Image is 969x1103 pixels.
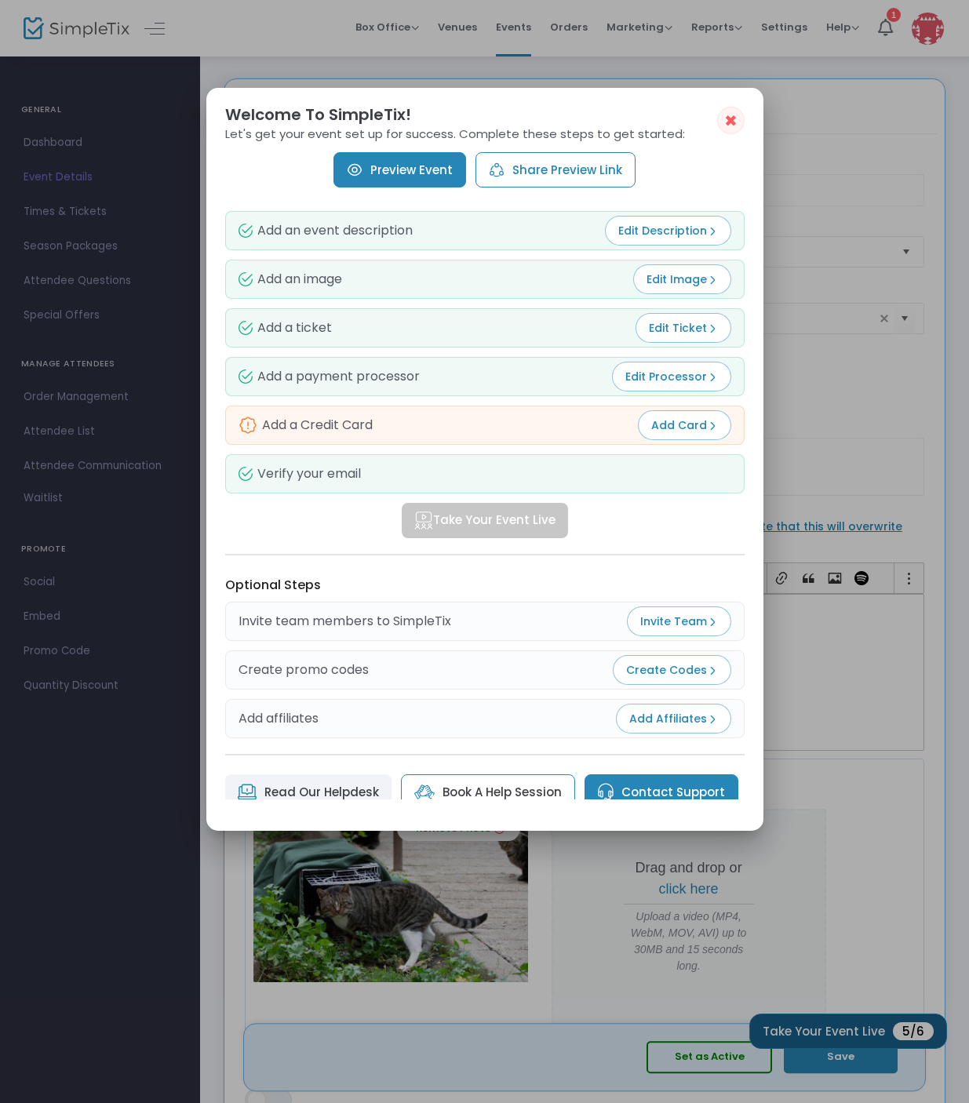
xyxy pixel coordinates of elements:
[724,111,738,130] span: ✖
[625,369,718,384] span: Edit Processor
[618,223,718,238] span: Edit Description
[239,369,420,384] div: Add a payment processor
[239,272,342,286] div: Add an image
[239,416,373,435] div: Add a Credit Card
[225,774,392,810] a: Read Our Helpdesk
[649,320,718,336] span: Edit Ticket
[605,216,731,246] button: Edit Description
[613,655,731,685] button: Create Codes
[225,128,745,140] p: Let's get your event set up for success. Complete these steps to get started:
[239,321,332,335] div: Add a ticket
[239,224,413,238] div: Add an event description
[638,410,731,440] button: Add Card
[616,704,731,734] button: Add Affiliates
[401,774,575,810] a: Book A Help Session
[239,612,451,631] div: Invite team members to SimpleTix
[651,417,718,433] span: Add Card
[239,467,361,481] div: Verify your email
[225,577,745,592] h3: Optional Steps
[626,662,718,678] span: Create Codes
[475,152,636,187] button: Share Preview Link
[633,264,731,294] button: Edit Image
[627,606,731,636] button: Invite Team
[636,313,731,343] button: Edit Ticket
[333,152,466,187] a: Preview Event
[647,271,718,287] span: Edit Image
[640,613,718,629] span: Invite Team
[239,661,369,679] div: Create promo codes
[612,362,731,391] button: Edit Processor
[239,709,319,728] div: Add affiliates
[402,503,568,538] button: Take Your Event Live
[414,511,556,530] span: Take Your Event Live
[717,107,745,134] button: ✖
[225,107,745,122] h2: Welcome To SimpleTix!
[629,711,718,726] span: Add Affiliates
[585,774,738,810] a: Contact Support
